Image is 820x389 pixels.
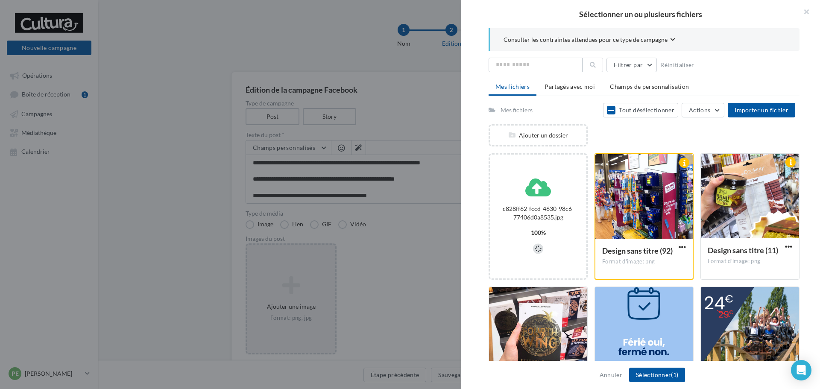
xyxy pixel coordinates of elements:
[657,60,698,70] button: Réinitialiser
[728,103,795,117] button: Importer un fichier
[475,10,806,18] h2: Sélectionner un ou plusieurs fichiers
[606,58,657,72] button: Filtrer par
[504,35,668,44] span: Consulter les contraintes attendues pour ce type de campagne
[504,35,675,46] button: Consulter les contraintes attendues pour ce type de campagne
[671,371,678,378] span: (1)
[735,106,788,114] span: Importer un fichier
[501,106,533,114] div: Mes fichiers
[689,106,710,114] span: Actions
[596,370,626,380] button: Annuler
[682,103,724,117] button: Actions
[603,103,678,117] button: Tout désélectionner
[629,368,685,382] button: Sélectionner(1)
[791,360,811,380] div: Open Intercom Messenger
